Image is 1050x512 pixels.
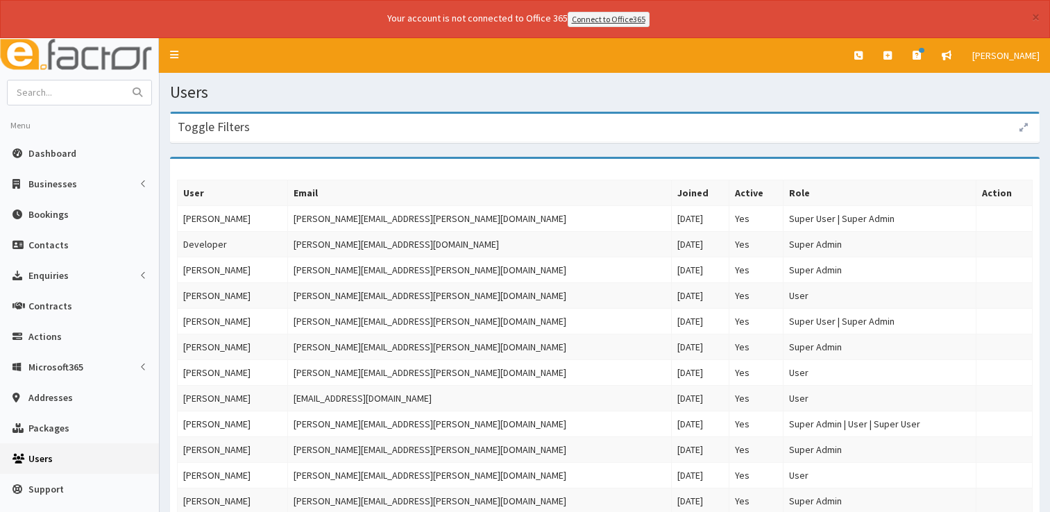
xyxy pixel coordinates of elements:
td: [PERSON_NAME][EMAIL_ADDRESS][PERSON_NAME][DOMAIN_NAME] [288,282,672,308]
td: [PERSON_NAME][EMAIL_ADDRESS][DOMAIN_NAME] [288,231,672,257]
td: Yes [729,257,784,282]
th: User [178,180,288,205]
div: Your account is not connected to Office 365 [112,11,924,27]
td: [PERSON_NAME][EMAIL_ADDRESS][PERSON_NAME][DOMAIN_NAME] [288,359,672,385]
td: [PERSON_NAME] [178,205,288,231]
td: Yes [729,462,784,488]
td: [PERSON_NAME][EMAIL_ADDRESS][PERSON_NAME][DOMAIN_NAME] [288,257,672,282]
td: [DATE] [671,334,729,359]
span: Contacts [28,239,69,251]
td: [PERSON_NAME] [178,334,288,359]
a: Connect to Office365 [568,12,650,27]
span: Enquiries [28,269,69,282]
td: [PERSON_NAME] [178,359,288,385]
th: Role [784,180,976,205]
span: Users [28,452,53,465]
td: [PERSON_NAME][EMAIL_ADDRESS][PERSON_NAME][DOMAIN_NAME] [288,334,672,359]
td: [PERSON_NAME] [178,462,288,488]
td: [PERSON_NAME] [178,436,288,462]
td: Super Admin [784,334,976,359]
td: [PERSON_NAME][EMAIL_ADDRESS][PERSON_NAME][DOMAIN_NAME] [288,308,672,334]
td: [PERSON_NAME] [178,308,288,334]
td: [DATE] [671,205,729,231]
td: [DATE] [671,308,729,334]
td: Super Admin [784,231,976,257]
span: Businesses [28,178,77,190]
td: [DATE] [671,462,729,488]
th: Active [729,180,784,205]
td: [DATE] [671,282,729,308]
td: [DATE] [671,231,729,257]
span: Bookings [28,208,69,221]
span: Actions [28,330,62,343]
td: [DATE] [671,359,729,385]
td: Yes [729,231,784,257]
td: Yes [729,436,784,462]
button: × [1032,10,1040,24]
td: [DATE] [671,385,729,411]
td: [PERSON_NAME][EMAIL_ADDRESS][PERSON_NAME][DOMAIN_NAME] [288,411,672,436]
span: Microsoft365 [28,361,83,373]
td: Yes [729,308,784,334]
td: Super Admin [784,257,976,282]
td: Super User | Super Admin [784,308,976,334]
td: Yes [729,205,784,231]
span: [PERSON_NAME] [972,49,1040,62]
td: User [784,282,976,308]
td: Yes [729,334,784,359]
td: Super Admin [784,436,976,462]
td: [PERSON_NAME] [178,282,288,308]
h1: Users [170,83,1040,101]
td: Yes [729,385,784,411]
td: [DATE] [671,436,729,462]
h3: Toggle Filters [178,121,250,133]
th: Joined [671,180,729,205]
span: Dashboard [28,147,76,160]
td: Super User | Super Admin [784,205,976,231]
td: [DATE] [671,257,729,282]
span: Packages [28,422,69,434]
td: [DATE] [671,411,729,436]
td: User [784,462,976,488]
td: [PERSON_NAME][EMAIL_ADDRESS][PERSON_NAME][DOMAIN_NAME] [288,205,672,231]
td: [EMAIL_ADDRESS][DOMAIN_NAME] [288,385,672,411]
td: [PERSON_NAME] [178,411,288,436]
a: [PERSON_NAME] [962,38,1050,73]
td: User [784,385,976,411]
td: Yes [729,282,784,308]
th: Email [288,180,672,205]
td: [PERSON_NAME][EMAIL_ADDRESS][PERSON_NAME][DOMAIN_NAME] [288,436,672,462]
span: Support [28,483,64,495]
td: User [784,359,976,385]
input: Search... [8,80,124,105]
td: Developer [178,231,288,257]
span: Contracts [28,300,72,312]
td: Super Admin | User | Super User [784,411,976,436]
td: [PERSON_NAME][EMAIL_ADDRESS][PERSON_NAME][DOMAIN_NAME] [288,462,672,488]
span: Addresses [28,391,73,404]
td: [PERSON_NAME] [178,257,288,282]
td: [PERSON_NAME] [178,385,288,411]
td: Yes [729,411,784,436]
th: Action [976,180,1033,205]
td: Yes [729,359,784,385]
